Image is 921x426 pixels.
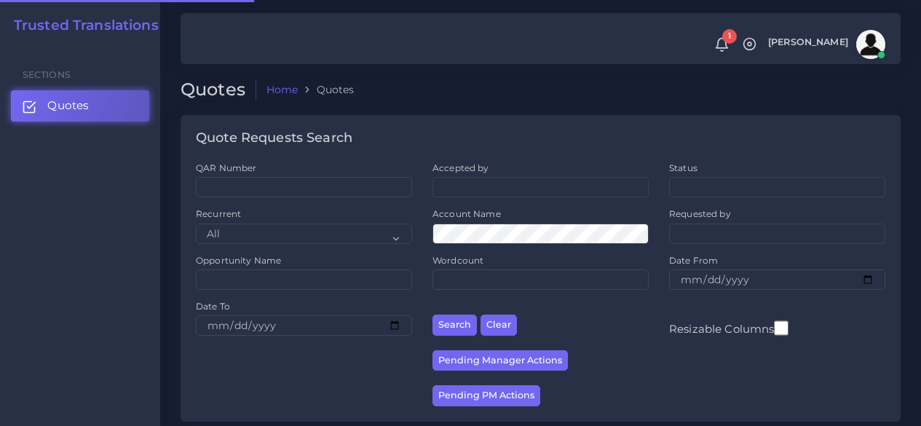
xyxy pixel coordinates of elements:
span: Quotes [47,98,89,114]
label: Opportunity Name [196,254,281,267]
li: Quotes [298,82,354,97]
h4: Quote Requests Search [196,130,352,146]
span: Sections [23,69,71,80]
label: Status [669,162,697,174]
label: Account Name [432,208,501,220]
label: Resizable Columns [669,319,788,337]
label: Requested by [669,208,731,220]
a: 1 [709,37,735,52]
label: Accepted by [432,162,489,174]
a: Quotes [11,90,149,121]
span: 1 [722,29,737,44]
label: Date To [196,300,230,312]
span: [PERSON_NAME] [768,38,848,47]
h2: Quotes [181,79,256,100]
button: Pending Manager Actions [432,350,568,371]
a: [PERSON_NAME]avatar [761,30,890,59]
label: Recurrent [196,208,241,220]
button: Pending PM Actions [432,385,540,406]
button: Clear [481,315,517,336]
button: Search [432,315,477,336]
label: Wordcount [432,254,483,267]
a: Home [266,82,299,97]
a: Trusted Translations [4,17,159,34]
label: QAR Number [196,162,256,174]
label: Date From [669,254,718,267]
input: Resizable Columns [774,319,788,337]
img: avatar [856,30,885,59]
